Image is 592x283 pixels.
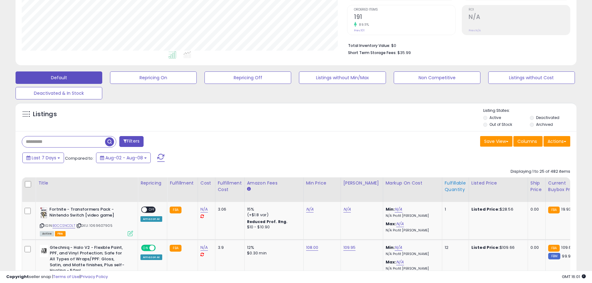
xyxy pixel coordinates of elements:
div: Fulfillment Cost [218,180,242,193]
span: Columns [517,138,537,144]
a: N/A [396,259,404,265]
b: Min: [386,244,395,250]
button: Actions [544,136,570,147]
span: Aug-02 - Aug-08 [105,155,143,161]
div: Ship Price [530,180,543,193]
span: All listings currently available for purchase on Amazon [40,231,54,236]
a: N/A [200,244,208,251]
span: Ordered Items [354,8,455,11]
div: 3.9 [218,245,240,250]
div: Amazon Fees [247,180,301,186]
button: Listings without Cost [488,71,575,84]
div: 12% [247,245,299,250]
div: Amazon AI [140,254,162,260]
span: | SKU: 1069607905 [76,223,112,228]
a: N/A [395,244,402,251]
button: Save View [480,136,512,147]
div: Min Price [306,180,338,186]
p: N/A Profit [PERSON_NAME] [386,252,437,256]
span: Last 7 Days [32,155,56,161]
button: Repricing Off [204,71,291,84]
div: Repricing [140,180,164,186]
h2: N/A [469,13,570,22]
a: N/A [343,206,351,212]
button: Aug-02 - Aug-08 [96,153,151,163]
button: Last 7 Days [22,153,64,163]
button: Listings without Min/Max [299,71,386,84]
span: Compared to: [65,155,94,161]
div: Cost [200,180,213,186]
b: Max: [386,221,397,227]
button: Default [16,71,102,84]
div: Displaying 1 to 25 of 482 items [511,169,570,175]
div: ASIN: [40,207,133,235]
span: OFF [155,245,165,250]
a: Privacy Policy [80,274,108,280]
b: Gtechniq - Halo V2 - Flexible Paint, PPF, and Vinyl Protection; Safe for All Types of Wraps/PPF: ... [50,245,125,275]
div: Current Buybox Price [548,180,580,193]
label: Out of Stock [489,122,512,127]
span: 99.95 [562,253,573,259]
a: B0CCSNCDLT [53,223,75,228]
a: N/A [396,221,404,227]
div: (+$1.8 var) [247,212,299,218]
div: Title [38,180,135,186]
span: 2025-08-16 16:01 GMT [562,274,586,280]
b: Min: [386,206,395,212]
p: N/A Profit [PERSON_NAME] [386,228,437,233]
span: ROI [469,8,570,11]
span: $35.99 [397,50,411,56]
div: 12 [445,245,464,250]
small: Amazon Fees. [247,186,251,192]
strong: Copyright [6,274,29,280]
div: 0.00 [530,207,541,212]
th: The percentage added to the cost of goods (COGS) that forms the calculator for Min & Max prices. [383,177,442,202]
small: FBM [548,253,560,259]
div: Listed Price [471,180,525,186]
div: 15% [247,207,299,212]
button: Non Competitive [394,71,480,84]
b: Max: [386,259,397,265]
small: Prev: N/A [469,29,481,32]
button: Repricing On [110,71,197,84]
label: Deactivated [536,115,559,120]
div: Fulfillable Quantity [445,180,466,193]
div: $10 - $10.90 [247,225,299,230]
a: N/A [395,206,402,212]
p: Listing States: [483,108,576,114]
span: 109.66 [561,244,574,250]
b: Listed Price: [471,206,500,212]
small: FBA [548,207,560,213]
div: seller snap | | [6,274,108,280]
span: OFF [147,207,157,212]
b: Listed Price: [471,244,500,250]
a: Terms of Use [53,274,80,280]
b: Fortnite - Transformers Pack - Nintendo Switch [video game] [49,207,125,220]
div: [PERSON_NAME] [343,180,380,186]
div: Markup on Cost [386,180,439,186]
label: Active [489,115,501,120]
span: 19.93 [561,206,571,212]
button: Deactivated & In Stock [16,87,102,99]
small: FBA [170,207,181,213]
a: 108.00 [306,244,319,251]
div: Amazon AI [140,216,162,222]
img: 41dpXrArgKL._SL40_.jpg [40,207,48,219]
div: 1 [445,207,464,212]
a: 109.95 [343,244,356,251]
small: Prev: 101 [354,29,365,32]
div: $0.30 min [247,250,299,256]
small: FBA [548,245,560,252]
div: Fulfillment [170,180,195,186]
button: Filters [119,136,144,147]
button: Columns [513,136,543,147]
small: 89.11% [357,22,369,27]
span: ON [142,245,149,250]
b: Reduced Prof. Rng. [247,219,288,224]
h2: 191 [354,13,455,22]
span: FBA [55,231,66,236]
h5: Listings [33,110,57,119]
div: 3.06 [218,207,240,212]
a: N/A [200,206,208,212]
b: Total Inventory Value: [348,43,390,48]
